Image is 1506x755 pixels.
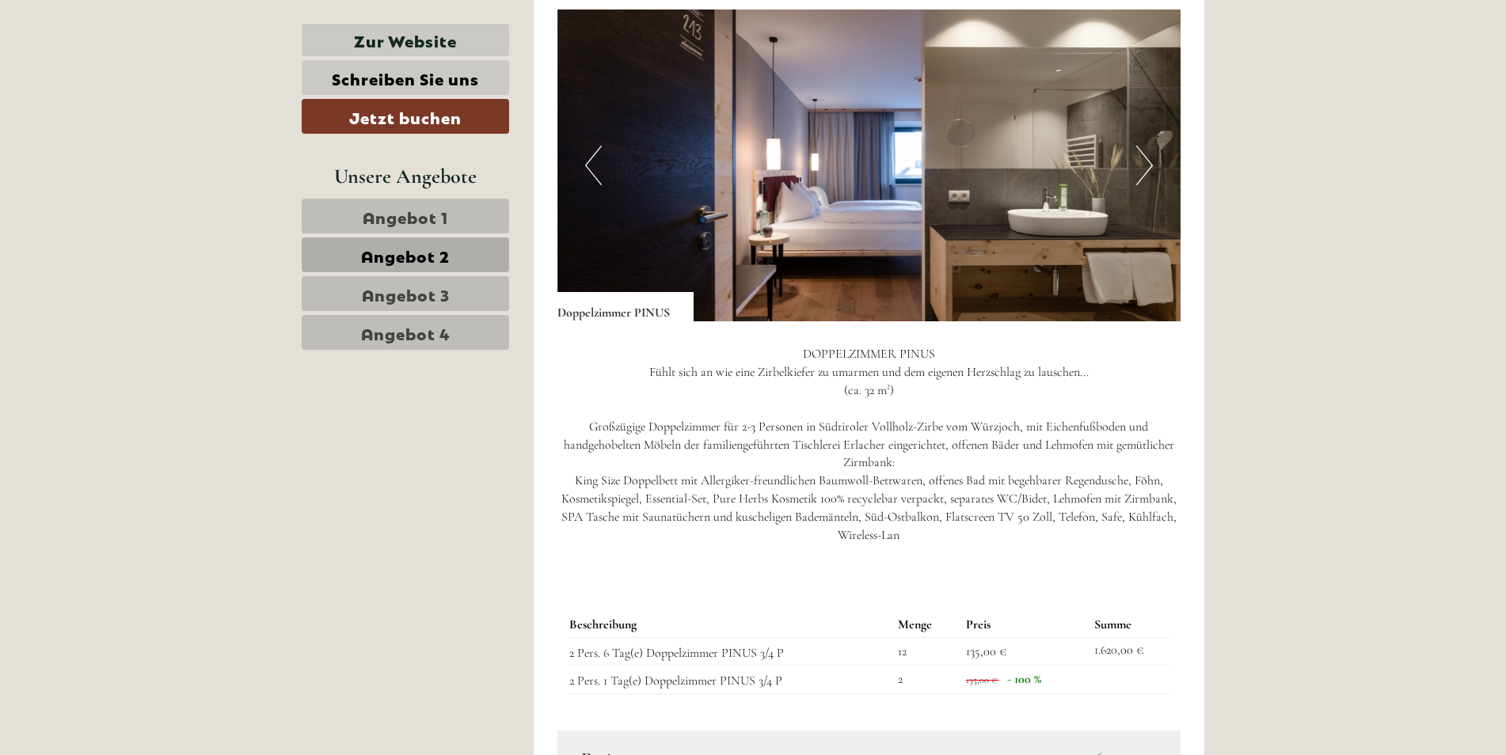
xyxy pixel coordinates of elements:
th: Preis [960,613,1088,637]
small: 18:51 [24,77,225,88]
p: DOPPELZIMMER PINUS Fühlt sich an wie eine Zirbelkiefer zu umarmen und dem eigenen Herzschlag zu l... [557,345,1181,544]
div: [GEOGRAPHIC_DATA] [24,46,225,59]
span: Angebot 1 [363,205,448,227]
div: Unsere Angebote [302,161,509,191]
span: - 100 % [1007,671,1041,687]
span: Angebot 4 [361,321,451,343]
button: Senden [513,410,624,445]
button: Previous [585,146,602,185]
span: 135,00 € [966,643,1006,659]
a: Zur Website [302,24,509,56]
a: Jetzt buchen [302,99,509,134]
td: 2 Pers. 1 Tag(e) Doppelzimmer PINUS 3/4 P [569,666,892,694]
div: Guten Tag, wie können wir Ihnen helfen? [12,43,233,91]
td: 2 [892,666,960,694]
span: Angebot 3 [362,283,450,305]
div: [DATE] [283,12,340,39]
img: image [557,9,1181,321]
a: Schreiben Sie uns [302,60,509,95]
td: 12 [892,637,960,666]
span: Angebot 2 [361,244,450,266]
div: Doppelzimmer PINUS [557,292,694,322]
span: 135,00 € [966,674,997,685]
td: 2 Pers. 6 Tag(e) Doppelzimmer PINUS 3/4 P [569,637,892,666]
th: Summe [1088,613,1169,637]
th: Beschreibung [569,613,892,637]
th: Menge [892,613,960,637]
td: 1.620,00 € [1088,637,1169,666]
button: Next [1136,146,1153,185]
